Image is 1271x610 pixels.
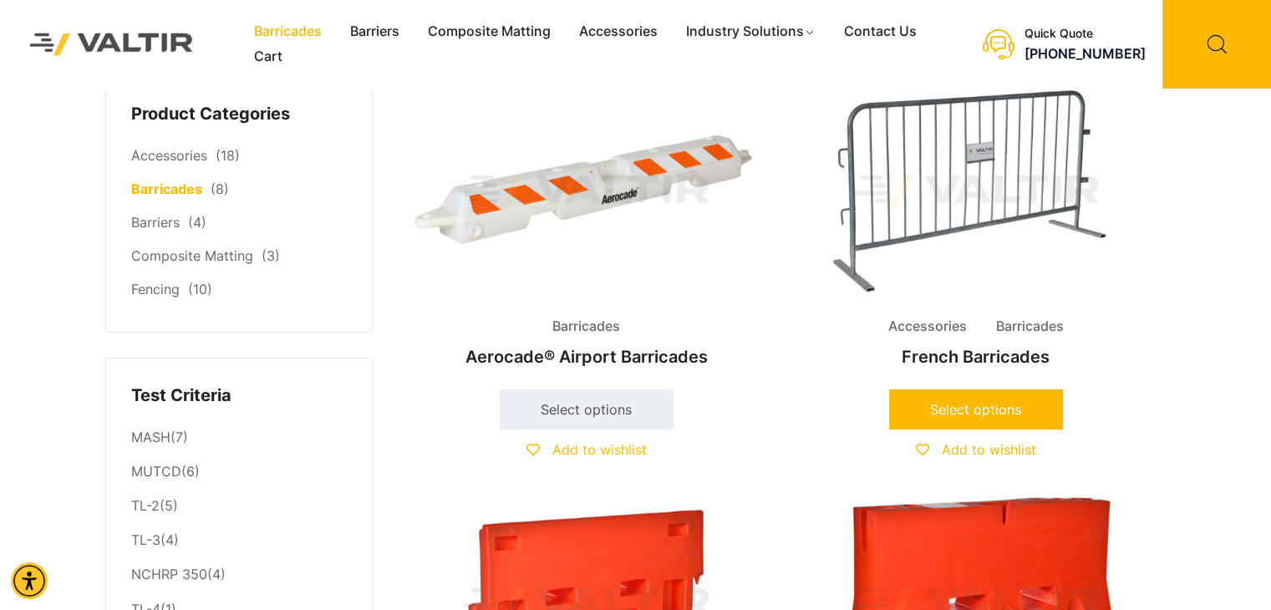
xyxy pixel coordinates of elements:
img: Barricades [406,84,767,300]
img: Accessories [796,84,1157,300]
a: Accessories [565,19,672,44]
h4: Product Categories [131,102,347,127]
div: Quick Quote [1024,27,1146,41]
h2: French Barricades [796,338,1157,375]
a: BarricadesAerocade® Airport Barricades [406,84,767,375]
a: Barricades [131,180,202,197]
h4: Test Criteria [131,384,347,409]
span: Add to wishlist [942,441,1036,458]
a: Select options for “French Barricades” [889,389,1063,430]
li: (5) [131,490,347,524]
a: NCHRP 350 [131,566,207,582]
li: (4) [131,524,347,558]
a: Composite Matting [131,247,253,264]
span: (4) [188,214,206,231]
a: Accessories BarricadesFrench Barricades [796,84,1157,375]
span: (18) [216,147,240,164]
a: TL-2 [131,497,160,514]
span: (8) [211,180,229,197]
a: Composite Matting [414,19,565,44]
a: Barriers [131,214,180,231]
a: call (888) 496-3625 [1024,45,1146,62]
div: Accessibility Menu [11,562,48,599]
a: Industry Solutions [672,19,830,44]
a: Accessories [131,147,207,164]
span: Add to wishlist [552,441,647,458]
a: Barricades [240,19,336,44]
a: Fencing [131,281,180,297]
span: Barricades [984,314,1076,339]
span: (3) [262,247,280,264]
img: Valtir Rentals [13,16,211,72]
a: Select options for “Aerocade® Airport Barricades” [500,389,674,430]
a: Cart [240,44,297,69]
span: Accessories [876,314,979,339]
a: MASH [131,429,170,445]
li: (4) [131,558,347,592]
span: Barricades [540,314,633,339]
a: Add to wishlist [916,441,1036,458]
li: (6) [131,455,347,490]
a: Contact Us [830,19,931,44]
a: MUTCD [131,463,181,480]
a: Add to wishlist [526,441,647,458]
a: Barriers [336,19,414,44]
li: (7) [131,420,347,455]
h2: Aerocade® Airport Barricades [406,338,767,375]
span: (10) [188,281,212,297]
a: TL-3 [131,531,160,548]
